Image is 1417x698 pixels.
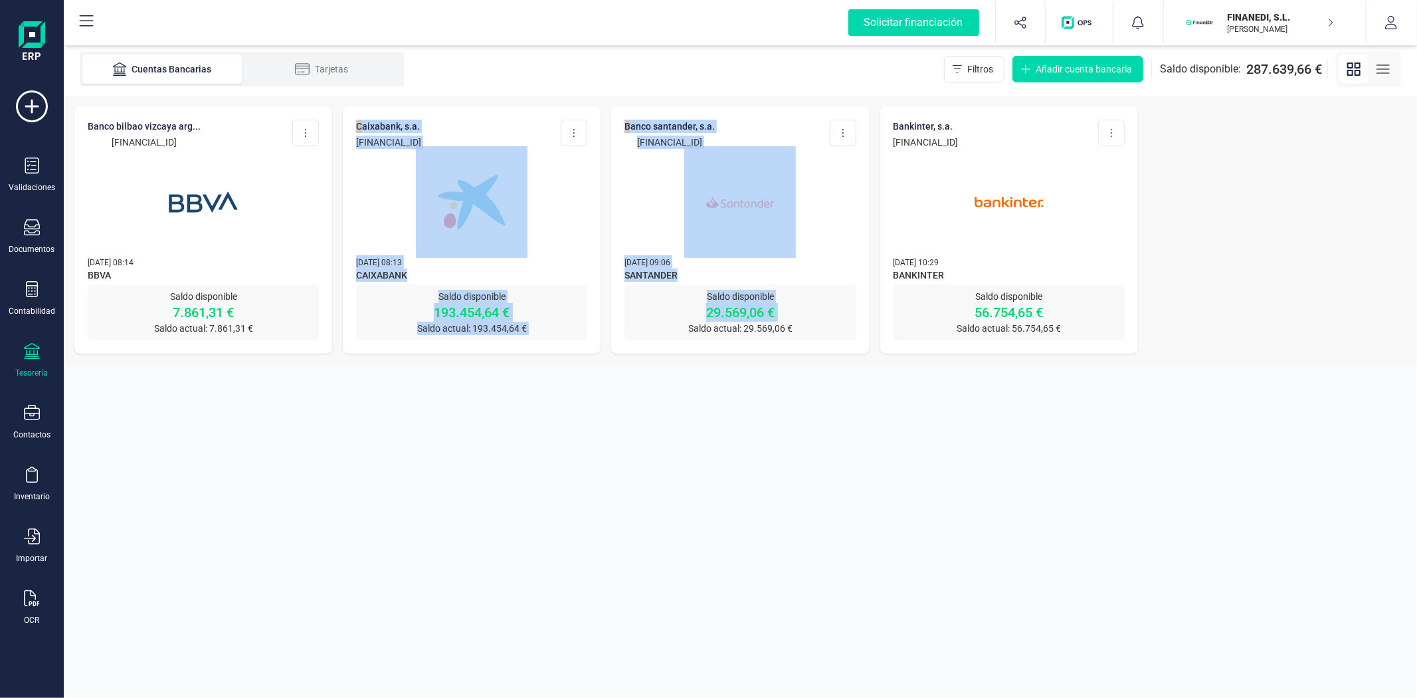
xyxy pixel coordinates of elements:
[88,136,201,149] p: [FINANCIAL_ID]
[1054,1,1105,44] button: Logo de OPS
[1185,8,1214,37] img: FI
[356,322,587,335] p: Saldo actual: 193.454,64 €
[894,258,939,267] span: [DATE] 10:29
[894,269,1125,285] span: BANKINTER
[624,258,670,267] span: [DATE] 09:06
[894,120,959,133] p: BANKINTER, S.A.
[9,244,55,255] div: Documentos
[1062,16,1097,29] img: Logo de OPS
[88,322,319,335] p: Saldo actual: 7.861,31 €
[88,303,319,322] p: 7.861,31 €
[624,269,856,285] span: SANTANDER
[356,120,421,133] p: CAIXABANK, S.A.
[832,1,995,44] button: Solicitar financiación
[356,269,587,285] span: CAIXABANK
[848,9,979,36] div: Solicitar financiación
[1228,24,1334,35] p: [PERSON_NAME]
[894,290,1125,303] p: Saldo disponible
[624,136,715,149] p: [FINANCIAL_ID]
[9,182,55,193] div: Validaciones
[268,62,375,76] div: Tarjetas
[624,290,856,303] p: Saldo disponible
[624,120,715,133] p: BANCO SANTANDER, S.A.
[1180,1,1350,44] button: FIFINANEDI, S.L.[PERSON_NAME]
[894,322,1125,335] p: Saldo actual: 56.754,65 €
[967,62,993,76] span: Filtros
[894,136,959,149] p: [FINANCIAL_ID]
[88,269,319,285] span: BBVA
[13,429,50,440] div: Contactos
[14,491,50,502] div: Inventario
[356,258,402,267] span: [DATE] 08:13
[356,136,421,149] p: [FINANCIAL_ID]
[356,303,587,322] p: 193.454,64 €
[88,290,319,303] p: Saldo disponible
[17,553,48,564] div: Importar
[88,258,134,267] span: [DATE] 08:14
[1160,61,1241,77] span: Saldo disponible:
[624,303,856,322] p: 29.569,06 €
[894,303,1125,322] p: 56.754,65 €
[19,21,45,64] img: Logo Finanedi
[1228,11,1334,24] p: FINANEDI, S.L.
[109,62,215,76] div: Cuentas Bancarias
[88,120,201,133] p: BANCO BILBAO VIZCAYA ARG...
[9,306,55,316] div: Contabilidad
[25,615,40,626] div: OCR
[1246,60,1322,78] span: 287.639,66 €
[1012,56,1143,82] button: Añadir cuenta bancaria
[1036,62,1132,76] span: Añadir cuenta bancaria
[944,56,1004,82] button: Filtros
[16,368,48,378] div: Tesorería
[624,322,856,335] p: Saldo actual: 29.569,06 €
[356,290,587,303] p: Saldo disponible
